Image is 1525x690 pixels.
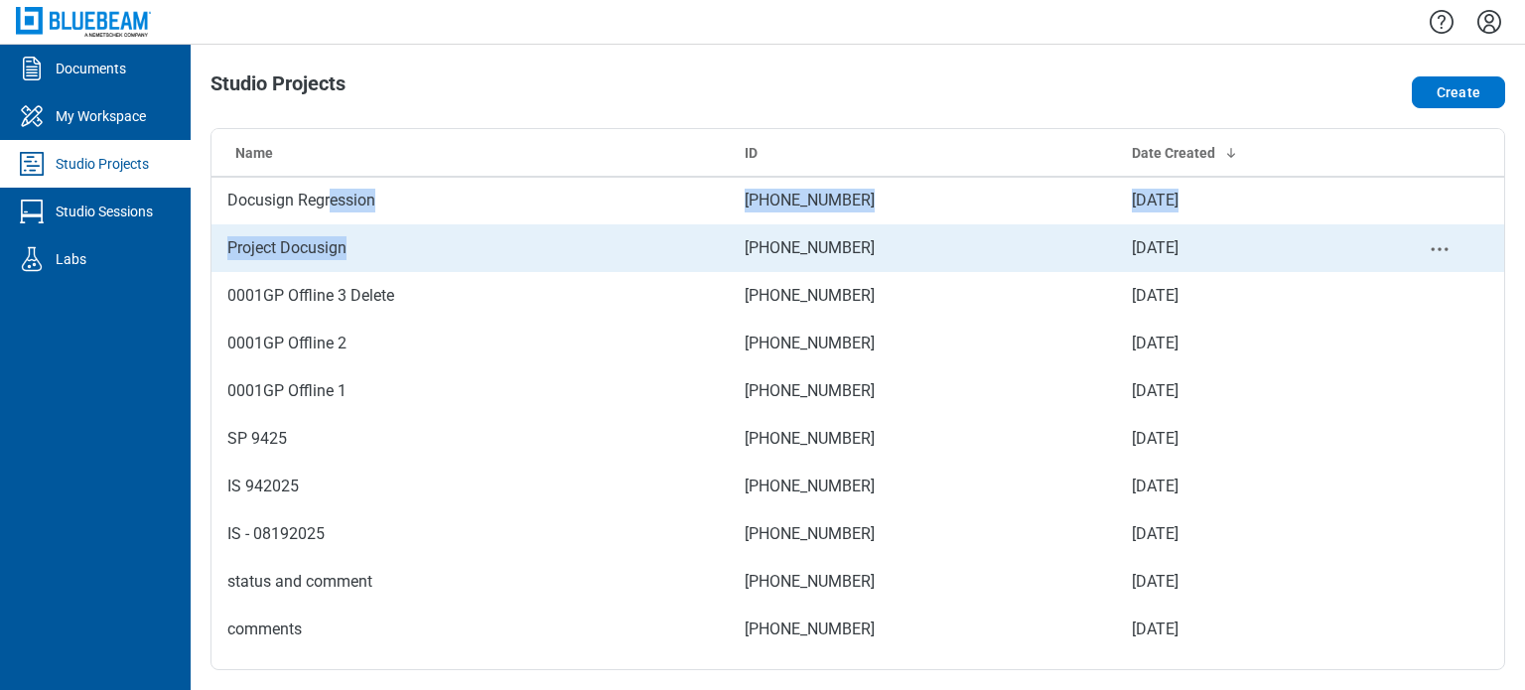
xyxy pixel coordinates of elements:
td: [PHONE_NUMBER] [729,463,1117,510]
td: [DATE] [1116,558,1374,606]
div: Documents [56,59,126,78]
td: [PHONE_NUMBER] [729,272,1117,320]
td: comments [211,606,729,653]
td: [DATE] [1116,177,1374,224]
img: Bluebeam, Inc. [16,7,151,36]
td: Project Docusign [211,224,729,272]
td: [PHONE_NUMBER] [729,510,1117,558]
td: [DATE] [1116,367,1374,415]
div: Studio Sessions [56,202,153,221]
td: [PHONE_NUMBER] [729,177,1117,224]
div: ID [745,143,1101,163]
svg: My Workspace [16,100,48,132]
div: My Workspace [56,106,146,126]
div: Studio Projects [56,154,149,174]
td: 0001GP Offline 3 Delete [211,272,729,320]
td: [DATE] [1116,606,1374,653]
td: status and comment [211,558,729,606]
svg: Studio Sessions [16,196,48,227]
td: [PHONE_NUMBER] [729,558,1117,606]
div: Labs [56,249,86,269]
svg: Labs [16,243,48,275]
td: 0001GP Offline 1 [211,367,729,415]
td: [DATE] [1116,415,1374,463]
td: [DATE] [1116,224,1374,272]
td: [PHONE_NUMBER] [729,224,1117,272]
td: [DATE] [1116,510,1374,558]
td: IS 942025 [211,463,729,510]
td: Docusign Regression [211,177,729,224]
button: project-actions-menu [1428,237,1452,261]
td: IS - 08192025 [211,510,729,558]
h1: Studio Projects [210,72,346,104]
td: [PHONE_NUMBER] [729,320,1117,367]
svg: Studio Projects [16,148,48,180]
td: [DATE] [1116,272,1374,320]
svg: Documents [16,53,48,84]
td: [DATE] [1116,463,1374,510]
td: [PHONE_NUMBER] [729,367,1117,415]
td: [PHONE_NUMBER] [729,606,1117,653]
div: Name [235,143,713,163]
td: [PHONE_NUMBER] [729,415,1117,463]
button: Settings [1473,5,1505,39]
div: Date Created [1132,143,1358,163]
td: SP 9425 [211,415,729,463]
button: Create [1412,76,1505,108]
td: [DATE] [1116,320,1374,367]
td: 0001GP Offline 2 [211,320,729,367]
